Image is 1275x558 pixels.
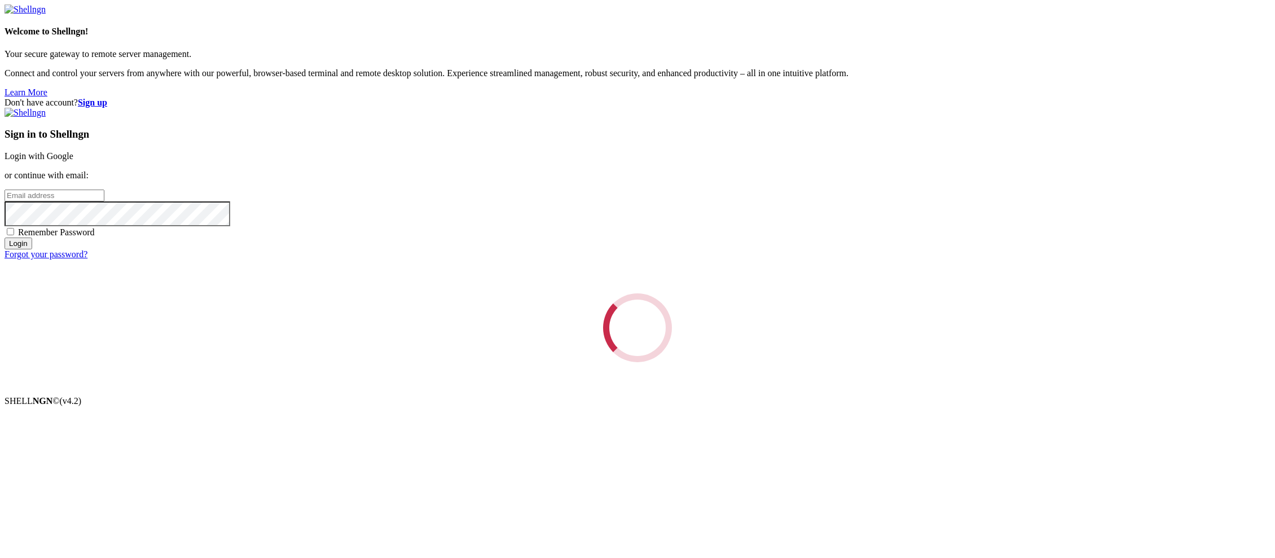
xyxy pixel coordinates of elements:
img: Shellngn [5,5,46,15]
b: NGN [33,396,53,406]
span: 4.2.0 [60,396,82,406]
p: Connect and control your servers from anywhere with our powerful, browser-based terminal and remo... [5,68,1270,78]
a: Learn More [5,87,47,97]
img: Shellngn [5,108,46,118]
p: Your secure gateway to remote server management. [5,49,1270,59]
h4: Welcome to Shellngn! [5,27,1270,37]
div: Loading... [593,283,683,373]
input: Login [5,238,32,249]
a: Forgot your password? [5,249,87,259]
h3: Sign in to Shellngn [5,128,1270,140]
p: or continue with email: [5,170,1270,181]
span: SHELL © [5,396,81,406]
a: Login with Google [5,151,73,161]
div: Don't have account? [5,98,1270,108]
span: Remember Password [18,227,95,237]
input: Email address [5,190,104,201]
input: Remember Password [7,228,14,235]
a: Sign up [78,98,107,107]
